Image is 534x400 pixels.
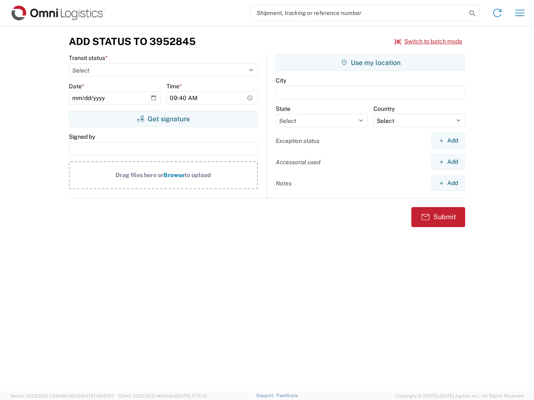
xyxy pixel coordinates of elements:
[69,82,84,90] label: Date
[276,137,320,145] label: Exception status
[10,393,114,398] span: Server: 2025.20.0-734e5bc92d9
[277,393,298,398] a: Feedback
[256,393,277,398] a: Support
[431,154,465,170] button: Add
[250,5,466,21] input: Shipment, tracking or reference number
[276,54,465,71] button: Use my location
[69,35,196,47] h3: Add Status to 3952845
[276,77,286,84] label: City
[276,158,320,166] label: Accessorial used
[69,133,95,140] label: Signed by
[116,172,164,178] span: Drag files here or
[184,172,211,178] span: to upload
[276,105,290,112] label: State
[395,392,524,400] span: Copyright © [DATE]-[DATE] Agistix Inc., All Rights Reserved
[276,180,292,187] label: Notes
[431,133,465,148] button: Add
[81,393,114,398] span: [DATE] 09:51:07
[431,175,465,191] button: Add
[69,110,258,127] button: Get signature
[69,54,108,62] label: Transit status
[118,393,207,398] span: Client: 2025.20.0-e640dba
[176,393,207,398] span: [DATE] 17:21:12
[164,172,184,178] span: Browse
[373,105,395,112] label: Country
[166,82,182,90] label: Time
[394,35,462,48] button: Switch to batch mode
[411,207,465,227] button: Submit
